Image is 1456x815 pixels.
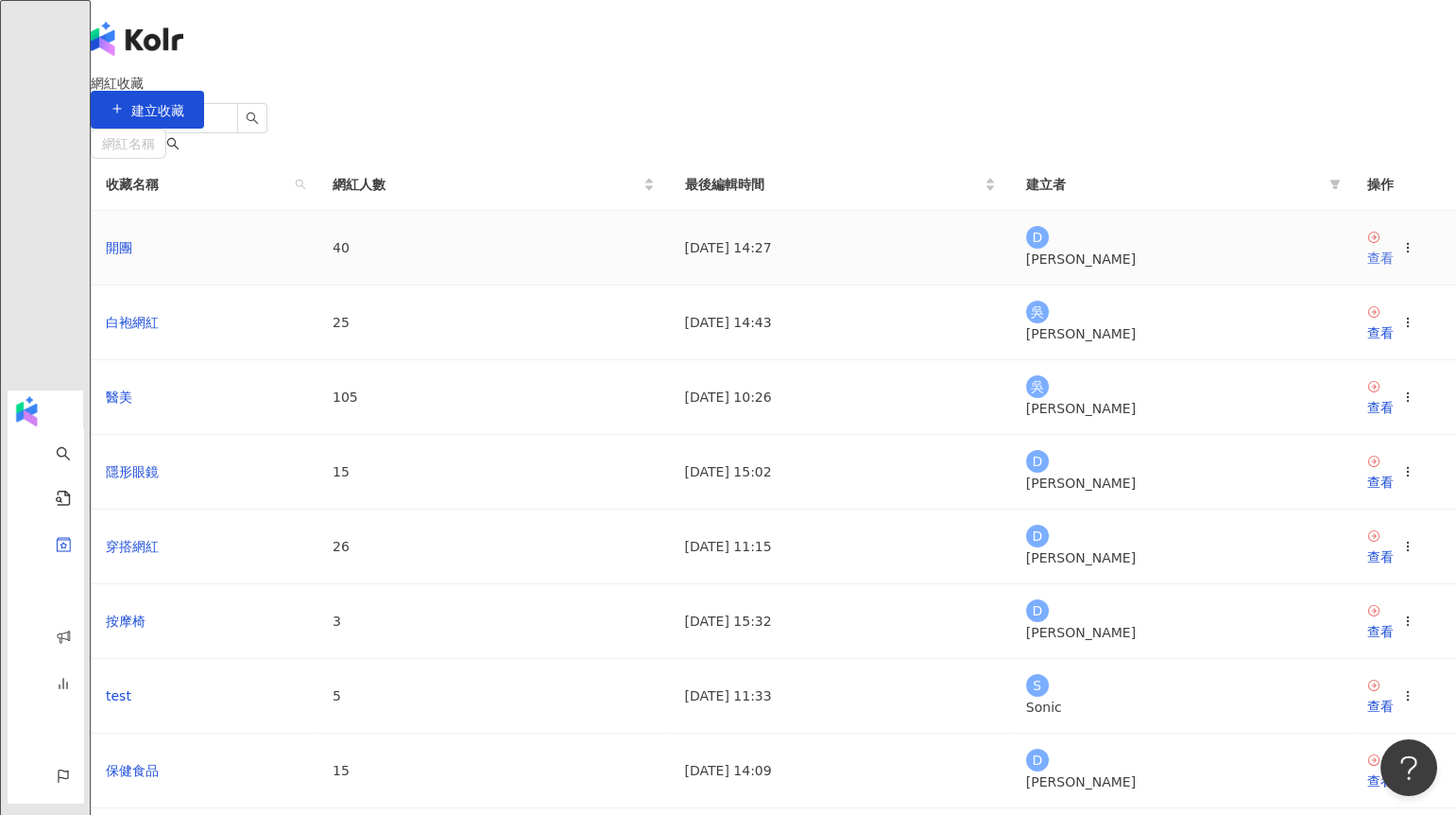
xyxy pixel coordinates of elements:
[106,688,131,703] a: test
[1367,771,1394,791] div: 查看
[670,659,1011,734] td: [DATE] 11:33
[1033,675,1041,696] span: S
[1026,323,1337,344] div: [PERSON_NAME]
[1026,772,1337,792] div: [PERSON_NAME]
[1367,603,1394,642] a: 查看
[1026,697,1337,718] div: Sonic
[1367,379,1394,418] a: 查看
[166,137,180,150] span: search
[333,763,350,778] span: 15
[1367,230,1394,269] a: 查看
[1367,621,1394,642] div: 查看
[1367,304,1394,343] a: 查看
[1352,159,1456,211] th: 操作
[685,174,981,195] span: 最後編輯時間
[91,76,1456,91] div: 網紅收藏
[670,510,1011,584] td: [DATE] 11:15
[670,734,1011,808] td: [DATE] 14:09
[1367,472,1394,493] div: 查看
[670,286,1011,360] td: [DATE] 14:43
[131,103,184,118] span: 建立收藏
[333,614,341,629] span: 3
[670,211,1011,286] td: [DATE] 14:27
[1326,170,1345,199] span: filter
[1026,473,1337,494] div: [PERSON_NAME]
[1380,739,1437,796] iframe: Help Scout Beacon - Open
[106,614,146,629] a: 按摩椅
[1031,376,1044,397] span: 吳
[91,91,204,129] button: 建立收藏
[1032,451,1042,472] span: D
[1026,174,1322,195] span: 建立者
[333,240,350,255] span: 40
[1026,547,1337,568] div: [PERSON_NAME]
[333,539,350,554] span: 26
[291,170,310,199] span: search
[1367,678,1394,717] a: 查看
[106,174,287,195] span: 收藏名稱
[1032,750,1042,771] span: D
[1329,179,1341,190] span: filter
[333,390,358,405] span: 105
[1367,529,1394,567] a: 查看
[670,435,1011,510] td: [DATE] 15:02
[1367,546,1394,567] div: 查看
[106,763,159,778] a: 保健食品
[1367,322,1394,343] div: 查看
[1031,302,1044,322] span: 吳
[1026,249,1337,269] div: [PERSON_NAME]
[1032,227,1042,248] span: D
[106,464,159,479] a: 隱形眼鏡
[317,159,670,211] th: 網紅人數
[1032,526,1042,546] span: D
[56,445,137,460] a: search
[333,315,350,330] span: 25
[295,179,306,190] span: search
[333,174,640,195] span: 網紅人數
[106,315,159,330] a: 白袍網紅
[333,464,350,479] span: 15
[1367,454,1394,493] a: 查看
[246,112,259,125] span: search
[1367,397,1394,418] div: 查看
[1367,248,1394,269] div: 查看
[1026,622,1337,643] div: [PERSON_NAME]
[11,396,42,426] img: logo icon
[1367,696,1394,717] div: 查看
[333,688,341,703] span: 5
[91,22,183,56] img: logo
[1367,753,1394,791] a: 查看
[106,539,159,554] a: 穿搭網紅
[670,159,1011,211] th: 最後編輯時間
[1026,398,1337,419] div: [PERSON_NAME]
[106,390,132,405] a: 醫美
[1032,600,1042,621] span: D
[106,240,132,255] a: 開團
[670,584,1011,659] td: [DATE] 15:32
[670,360,1011,435] td: [DATE] 10:26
